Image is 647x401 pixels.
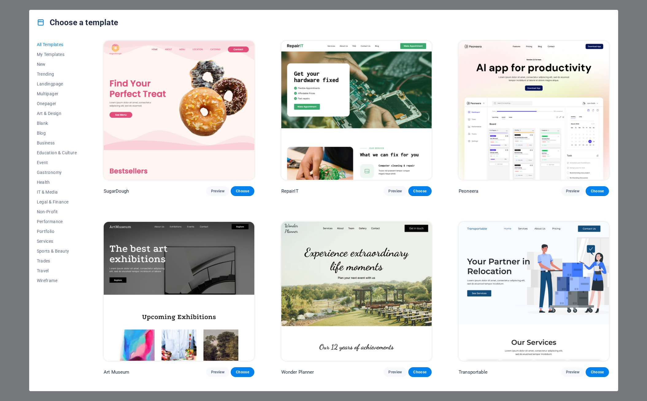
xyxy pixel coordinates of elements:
[37,72,77,77] span: Trending
[566,189,580,194] span: Preview
[104,188,129,194] p: SugarDough
[37,170,77,175] span: Gastronomy
[231,186,254,196] button: Choose
[388,189,402,194] span: Preview
[37,121,77,126] span: Blank
[37,138,77,148] button: Business
[281,222,432,361] img: Wonder Planner
[383,367,407,377] button: Preview
[37,199,77,204] span: Legal & Finance
[206,186,229,196] button: Preview
[37,256,77,266] button: Trades
[408,186,432,196] button: Choose
[236,189,249,194] span: Choose
[104,369,129,375] p: Art Museum
[37,91,77,96] span: Multipager
[37,180,77,185] span: Health
[37,226,77,236] button: Portfolio
[37,229,77,234] span: Portfolio
[459,188,478,194] p: Peoneera
[37,258,77,263] span: Trades
[211,370,225,375] span: Preview
[37,219,77,224] span: Performance
[37,18,118,27] h4: Choose a template
[459,222,609,361] img: Transportable
[37,158,77,167] button: Event
[561,186,584,196] button: Preview
[37,217,77,226] button: Performance
[37,197,77,207] button: Legal & Finance
[211,189,225,194] span: Preview
[566,370,580,375] span: Preview
[37,160,77,165] span: Event
[37,140,77,145] span: Business
[37,79,77,89] button: Landingpage
[281,41,432,180] img: RepairIT
[37,268,77,273] span: Travel
[37,190,77,195] span: IT & Media
[459,41,609,180] img: Peoneera
[236,370,249,375] span: Choose
[37,150,77,155] span: Education & Culture
[408,367,432,377] button: Choose
[591,189,604,194] span: Choose
[104,222,254,361] img: Art Museum
[37,128,77,138] button: Blog
[281,369,314,375] p: Wonder Planner
[104,41,254,180] img: SugarDough
[37,209,77,214] span: Non-Profit
[413,370,427,375] span: Choose
[37,89,77,99] button: Multipager
[37,69,77,79] button: Trending
[231,367,254,377] button: Choose
[37,99,77,108] button: Onepager
[37,131,77,136] span: Blog
[586,367,609,377] button: Choose
[413,189,427,194] span: Choose
[37,266,77,276] button: Travel
[37,81,77,86] span: Landingpage
[37,167,77,177] button: Gastronomy
[383,186,407,196] button: Preview
[37,101,77,106] span: Onepager
[37,187,77,197] button: IT & Media
[37,111,77,116] span: Art & Design
[37,108,77,118] button: Art & Design
[37,59,77,69] button: New
[37,236,77,246] button: Services
[37,278,77,283] span: Wireframe
[37,62,77,67] span: New
[37,42,77,47] span: All Templates
[388,370,402,375] span: Preview
[37,148,77,158] button: Education & Culture
[281,188,298,194] p: RepairIT
[37,49,77,59] button: My Templates
[206,367,229,377] button: Preview
[561,367,584,377] button: Preview
[586,186,609,196] button: Choose
[37,246,77,256] button: Sports & Beauty
[37,276,77,285] button: Wireframe
[459,369,487,375] p: Transportable
[37,118,77,128] button: Blank
[37,177,77,187] button: Health
[37,40,77,49] button: All Templates
[37,207,77,217] button: Non-Profit
[37,52,77,57] span: My Templates
[591,370,604,375] span: Choose
[37,249,77,254] span: Sports & Beauty
[37,239,77,244] span: Services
